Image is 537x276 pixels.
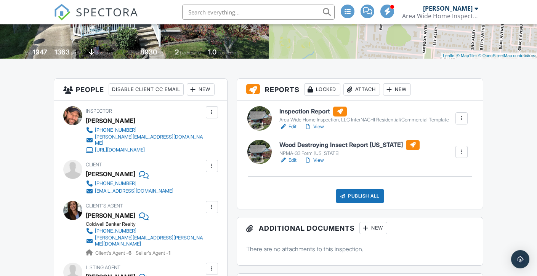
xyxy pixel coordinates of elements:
div: 1947 [33,48,47,56]
strong: 1 [168,250,170,256]
div: [PERSON_NAME] [86,115,135,126]
a: © OpenStreetMap contributors [478,53,535,58]
div: New [187,83,215,96]
strong: 6 [128,250,131,256]
div: [PHONE_NUMBER] [95,180,136,187]
span: Inspector [86,108,112,114]
h3: People [54,79,227,101]
h3: Reports [237,79,483,101]
span: SPECTORA [76,4,138,20]
a: [EMAIL_ADDRESS][DOMAIN_NAME] [86,187,173,195]
span: Client [86,162,102,168]
div: Attach [343,83,380,96]
div: Coldwell Banker Realty [86,221,210,227]
h3: Additional Documents [237,217,483,239]
div: Publish All [336,189,384,203]
a: SPECTORA [54,10,138,26]
span: sq.ft. [158,50,168,56]
img: The Best Home Inspection Software - Spectora [54,4,71,21]
a: [PERSON_NAME] [86,210,135,221]
a: View [304,156,324,164]
a: Wood Destroying Insect Report [US_STATE] NPMA-33 Form [US_STATE] [279,140,420,157]
div: | [441,53,537,59]
div: Locked [304,83,340,96]
div: [URL][DOMAIN_NAME] [95,147,145,153]
div: 1363 [55,48,70,56]
a: [URL][DOMAIN_NAME] [86,146,204,154]
div: [PHONE_NUMBER] [95,228,136,234]
div: [PERSON_NAME][EMAIL_ADDRESS][DOMAIN_NAME] [95,134,204,146]
div: Disable Client CC Email [109,83,184,96]
a: © MapTiler [457,53,477,58]
span: basement [95,50,116,56]
a: [PERSON_NAME][EMAIL_ADDRESS][DOMAIN_NAME] [86,134,204,146]
span: Listing Agent [86,265,120,270]
a: [PHONE_NUMBER] [86,126,204,134]
div: New [359,222,387,234]
div: [PERSON_NAME] [423,5,473,12]
div: 2 [175,48,179,56]
div: [PERSON_NAME][EMAIL_ADDRESS][PERSON_NAME][DOMAIN_NAME] [95,235,204,247]
div: Area Wide Home Inspection, LLC InterNACHI Residential/Commercial Template [279,117,449,123]
a: [PERSON_NAME][EMAIL_ADDRESS][PERSON_NAME][DOMAIN_NAME] [86,235,204,247]
a: Leaflet [443,53,455,58]
a: Edit [279,123,297,131]
a: Inspection Report Area Wide Home Inspection, LLC InterNACHI Residential/Commercial Template [279,107,449,123]
a: [PHONE_NUMBER] [86,227,204,235]
p: There are no attachments to this inspection. [246,245,474,253]
div: Area Wide Home Inspection, LLC [402,12,478,20]
a: View [304,123,324,131]
span: Seller's Agent - [136,250,170,256]
span: Lot Size [123,50,139,56]
span: Built [23,50,32,56]
div: NPMA-33 Form [US_STATE] [279,150,420,156]
div: [PHONE_NUMBER] [95,127,136,133]
div: [EMAIL_ADDRESS][DOMAIN_NAME] [95,188,173,194]
a: Edit [279,156,297,164]
div: 8930 [140,48,157,56]
input: Search everything... [182,5,335,20]
div: 1.0 [208,48,216,56]
span: bedrooms [180,50,201,56]
div: [PERSON_NAME] [86,168,135,180]
a: [PHONE_NUMBER] [86,180,173,187]
h6: Inspection Report [279,107,449,116]
span: sq. ft. [71,50,82,56]
div: New [383,83,411,96]
span: bathrooms [218,50,239,56]
h6: Wood Destroying Insect Report [US_STATE] [279,140,420,150]
span: Client's Agent [86,203,123,209]
div: Open Intercom Messenger [511,250,529,268]
span: Client's Agent - [95,250,133,256]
